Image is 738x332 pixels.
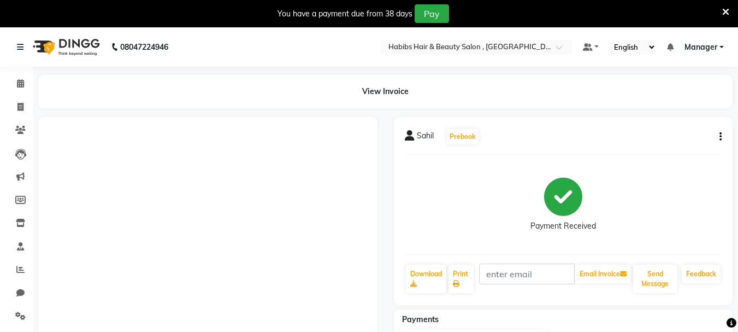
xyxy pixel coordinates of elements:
[415,4,449,23] button: Pay
[28,32,103,62] img: logo
[406,265,446,293] a: Download
[402,314,439,324] span: Payments
[417,130,434,145] span: Sahil
[38,75,733,108] div: View Invoice
[479,264,575,284] input: enter email
[633,265,677,293] button: Send Message
[120,32,168,62] b: 08047224946
[530,220,596,232] div: Payment Received
[684,42,717,53] span: Manager
[575,265,631,283] button: Email Invoice
[682,265,721,283] a: Feedback
[278,8,412,20] div: You have a payment due from 38 days
[448,265,474,293] a: Print
[447,129,479,144] button: Prebook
